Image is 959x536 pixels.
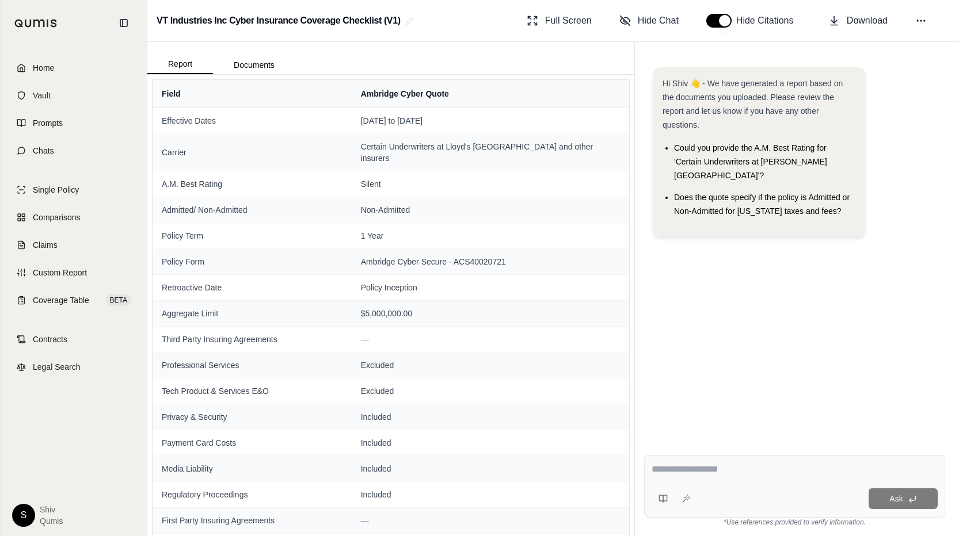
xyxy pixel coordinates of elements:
[361,115,620,127] span: [DATE] to [DATE]
[361,489,620,500] span: Included
[33,90,51,101] span: Vault
[361,204,620,216] span: Non-Admitted
[736,14,801,28] span: Hide Citations
[847,14,888,28] span: Download
[644,518,945,527] div: *Use references provided to verify information.
[33,361,81,373] span: Legal Search
[33,334,67,345] span: Contracts
[674,143,827,180] span: Could you provide the A.M. Best Rating for 'Certain Underwriters at [PERSON_NAME] [GEOGRAPHIC_DAT...
[361,385,620,397] span: Excluded
[162,308,342,319] span: Aggregate Limit
[7,260,140,285] a: Custom Report
[33,145,54,156] span: Chats
[361,437,620,449] span: Included
[213,56,295,74] button: Documents
[33,294,89,306] span: Coverage Table
[361,335,369,344] span: —
[162,411,342,423] span: Privacy & Security
[115,14,133,32] button: Collapse sidebar
[522,9,596,32] button: Full Screen
[162,178,342,190] span: A.M. Best Rating
[162,437,342,449] span: Payment Card Costs
[33,212,80,223] span: Comparisons
[545,14,592,28] span: Full Screen
[361,516,369,525] span: —
[7,354,140,380] a: Legal Search
[7,177,140,202] a: Single Policy
[674,193,850,216] span: Does the quote specify if the policy is Admitted or Non-Admitted for [US_STATE] taxes and fees?
[162,385,342,397] span: Tech Product & Services E&O
[12,504,35,527] div: S
[361,141,620,164] span: Certain Underwriters at Lloyd's [GEOGRAPHIC_DATA] and other insurers
[162,359,342,371] span: Professional Services
[162,256,342,267] span: Policy Form
[352,80,629,108] th: Ambridge Cyber Quote
[7,55,140,81] a: Home
[162,515,342,526] span: First Party Insuring Agreements
[361,359,620,371] span: Excluded
[361,282,620,293] span: Policy Inception
[869,488,938,509] button: Ask
[153,80,352,108] th: Field
[162,115,342,127] span: Effective Dates
[615,9,683,32] button: Hide Chat
[663,79,843,129] span: Hi Shiv 👋 - We have generated a report based on the documents you uploaded. Please review the rep...
[33,62,54,74] span: Home
[162,282,342,293] span: Retroactive Date
[162,204,342,216] span: Admitted/ Non-Admitted
[162,463,342,474] span: Media Liability
[361,411,620,423] span: Included
[7,232,140,258] a: Claims
[361,256,620,267] span: Ambridge Cyber Secure - ACS40020721
[889,494,903,503] span: Ask
[162,230,342,242] span: Policy Term
[7,83,140,108] a: Vault
[157,10,401,31] h2: VT Industries Inc Cyber Insurance Coverage Checklist (V1)
[7,205,140,230] a: Comparisons
[361,463,620,474] span: Included
[147,55,213,74] button: Report
[361,230,620,242] span: 1 Year
[7,288,140,313] a: Coverage TableBETA
[33,267,87,278] span: Custom Report
[40,515,63,527] span: Qumis
[7,138,140,163] a: Chats
[33,117,63,129] span: Prompts
[162,147,342,158] span: Carrier
[40,504,63,515] span: Shiv
[33,184,79,196] span: Single Policy
[7,110,140,136] a: Prompts
[361,308,620,319] span: $5,000,000.00
[162,489,342,500] span: Regulatory Proceedings
[162,334,342,345] span: Third Party Insuring Agreements
[14,19,58,28] img: Qumis Logo
[824,9,892,32] button: Download
[7,327,140,352] a: Contracts
[638,14,679,28] span: Hide Chat
[361,178,620,190] span: Silent
[33,239,58,251] span: Claims
[106,294,131,306] span: BETA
